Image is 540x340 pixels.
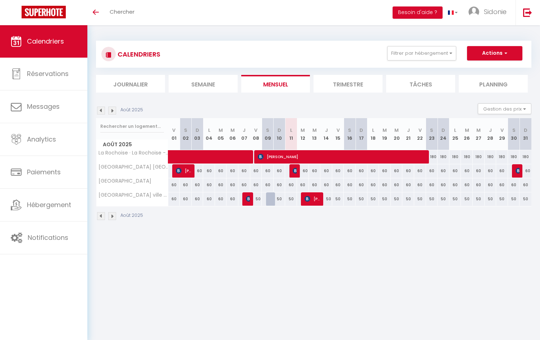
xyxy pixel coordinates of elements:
div: 60 [226,164,238,178]
th: 07 [238,118,250,150]
span: Sidonie [484,7,507,16]
span: Chercher [110,8,134,15]
button: Actions [467,46,522,61]
div: 60 [332,178,344,192]
div: 60 [309,164,321,178]
div: 50 [320,192,332,206]
th: 25 [449,118,461,150]
div: 180 [461,150,473,164]
span: [GEOGRAPHIC_DATA] ville - Gare [97,192,169,198]
div: 60 [168,178,180,192]
span: Notifications [28,233,68,242]
div: 50 [285,192,297,206]
button: Filtrer par hébergement [387,46,456,61]
div: 60 [320,164,332,178]
abbr: M [394,127,399,134]
th: 04 [203,118,215,150]
div: 50 [391,192,403,206]
span: Hébergement [27,200,71,209]
span: [GEOGRAPHIC_DATA] [97,178,151,184]
span: Calendriers [27,37,64,46]
div: 50 [520,192,531,206]
div: 180 [485,150,496,164]
li: Semaine [169,75,238,93]
div: 60 [496,178,508,192]
span: Paiements [27,167,61,176]
abbr: D [278,127,281,134]
abbr: J [407,127,410,134]
div: 60 [496,164,508,178]
div: 60 [250,178,262,192]
div: 60 [297,178,309,192]
th: 21 [402,118,414,150]
abbr: S [348,127,351,134]
abbr: V [337,127,340,134]
div: 60 [402,178,414,192]
div: 60 [192,164,203,178]
abbr: L [208,127,210,134]
div: 50 [473,192,485,206]
div: 180 [508,150,520,164]
abbr: M [383,127,387,134]
abbr: D [441,127,445,134]
p: Août 2025 [120,107,143,113]
div: 60 [203,192,215,206]
div: 60 [180,192,192,206]
abbr: L [454,127,456,134]
div: 60 [402,164,414,178]
div: 60 [226,178,238,192]
img: ... [468,6,479,17]
div: 60 [356,164,367,178]
span: [PERSON_NAME] [258,150,428,164]
abbr: M [312,127,317,134]
span: [GEOGRAPHIC_DATA] [GEOGRAPHIC_DATA] - [GEOGRAPHIC_DATA] [97,164,169,170]
th: 23 [426,118,438,150]
div: 50 [332,192,344,206]
div: 60 [485,178,496,192]
div: 60 [461,164,473,178]
abbr: S [430,127,433,134]
li: Planning [459,75,528,93]
div: 60 [449,164,461,178]
div: 50 [356,192,367,206]
div: 60 [367,164,379,178]
div: 60 [520,178,531,192]
span: Analytics [27,135,56,144]
th: 05 [215,118,227,150]
div: 60 [320,178,332,192]
div: 60 [379,164,391,178]
abbr: M [465,127,469,134]
th: 30 [508,118,520,150]
div: 60 [262,178,274,192]
div: 60 [332,164,344,178]
div: 50 [414,192,426,206]
span: [PERSON_NAME] [293,164,297,178]
div: 60 [426,178,438,192]
div: 180 [496,150,508,164]
th: 06 [226,118,238,150]
abbr: J [489,127,492,134]
div: 50 [274,192,285,206]
abbr: L [372,127,374,134]
button: Gestion des prix [478,103,531,114]
th: 20 [391,118,403,150]
div: 60 [238,178,250,192]
li: Trimestre [314,75,383,93]
div: 60 [344,178,356,192]
div: 60 [180,178,192,192]
div: 60 [238,164,250,178]
div: 60 [215,164,227,178]
div: 50 [367,192,379,206]
th: 27 [473,118,485,150]
abbr: S [266,127,269,134]
div: 50 [449,192,461,206]
th: 31 [520,118,531,150]
span: [PERSON_NAME] [176,164,192,178]
div: 50 [508,192,520,206]
button: Besoin d'aide ? [393,6,443,19]
input: Rechercher un logement... [100,120,164,133]
abbr: D [196,127,199,134]
div: 60 [438,178,449,192]
div: 60 [379,178,391,192]
div: 180 [473,150,485,164]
